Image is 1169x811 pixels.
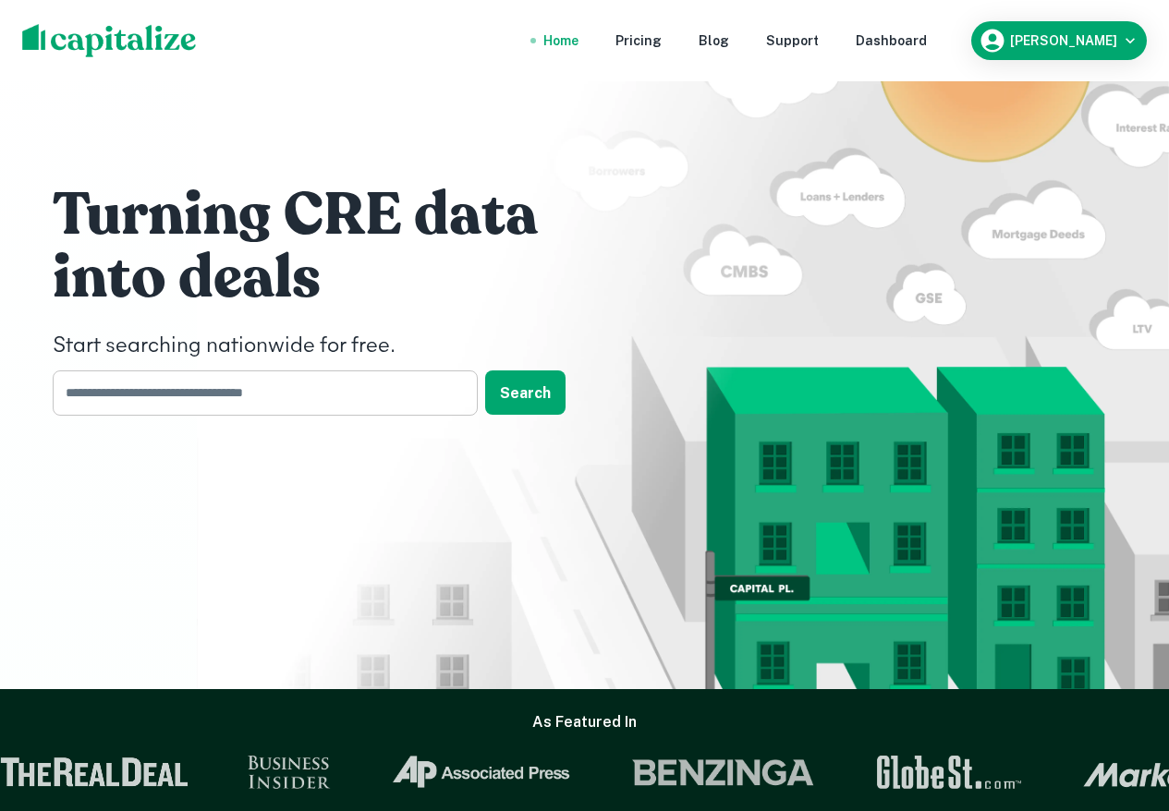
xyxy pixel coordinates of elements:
h4: Start searching nationwide for free. [53,330,607,363]
img: capitalize-logo.png [22,24,197,57]
button: [PERSON_NAME] [971,21,1147,60]
img: GlobeSt [872,756,1022,789]
h1: into deals [53,241,607,315]
img: Business Insider [246,756,329,789]
h6: As Featured In [532,711,637,733]
h1: Turning CRE data [53,178,607,252]
a: Home [543,30,578,51]
button: Search [485,370,566,415]
iframe: Chat Widget [1077,663,1169,752]
img: Benzinga [629,756,814,789]
a: Dashboard [856,30,927,51]
a: Pricing [615,30,662,51]
a: Blog [699,30,729,51]
h6: [PERSON_NAME] [1010,34,1117,47]
a: Support [766,30,819,51]
img: Associated Press [388,756,570,789]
